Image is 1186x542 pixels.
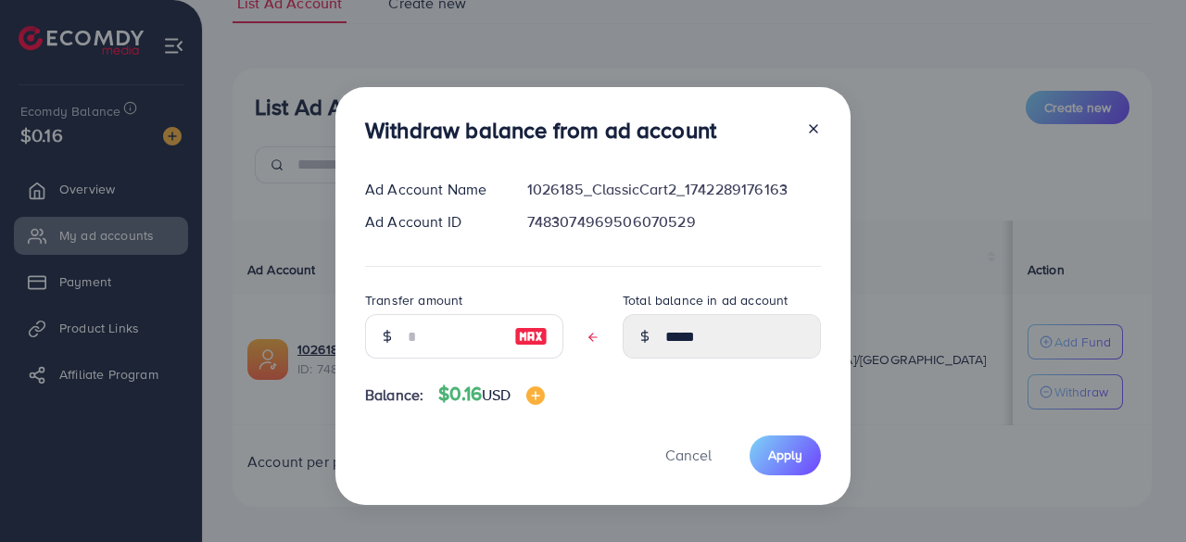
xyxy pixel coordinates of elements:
span: Cancel [665,445,712,465]
span: USD [482,384,511,405]
div: 7483074969506070529 [512,211,836,233]
label: Transfer amount [365,291,462,309]
div: 1026185_ClassicCart2_1742289176163 [512,179,836,200]
button: Apply [750,435,821,475]
div: Ad Account ID [350,211,512,233]
img: image [514,325,548,347]
img: image [526,386,545,405]
button: Cancel [642,435,735,475]
span: Balance: [365,384,423,406]
h3: Withdraw balance from ad account [365,117,716,144]
iframe: Chat [1107,459,1172,528]
h4: $0.16 [438,383,544,406]
span: Apply [768,446,802,464]
label: Total balance in ad account [623,291,788,309]
div: Ad Account Name [350,179,512,200]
